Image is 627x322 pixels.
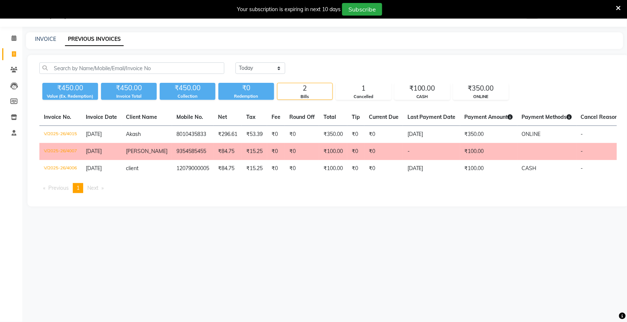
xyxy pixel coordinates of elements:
[267,126,285,143] td: ₹0
[319,160,347,177] td: ₹100.00
[319,126,347,143] td: ₹350.00
[160,83,215,93] div: ₹450.00
[42,83,98,93] div: ₹450.00
[172,126,214,143] td: 8010435833
[522,165,537,172] span: CASH
[336,83,391,94] div: 1
[214,126,242,143] td: ₹296.61
[347,160,364,177] td: ₹0
[126,131,141,137] span: Akash
[277,83,332,94] div: 2
[460,160,517,177] td: ₹100.00
[460,143,517,160] td: ₹100.00
[246,114,256,120] span: Tax
[218,83,274,93] div: ₹0
[160,93,215,100] div: Collection
[336,94,391,100] div: Cancelled
[272,114,280,120] span: Fee
[465,114,513,120] span: Payment Amount
[101,83,157,93] div: ₹450.00
[364,160,403,177] td: ₹0
[581,148,583,155] span: -
[39,62,224,74] input: Search by Name/Mobile/Email/Invoice No
[364,143,403,160] td: ₹0
[237,6,341,13] div: Your subscription is expiring in next 10 days
[218,114,227,120] span: Net
[403,143,460,160] td: -
[172,143,214,160] td: 9354585455
[214,160,242,177] td: ₹84.75
[285,160,319,177] td: ₹0
[39,160,81,177] td: V/2025-26/4006
[77,185,79,191] span: 1
[285,126,319,143] td: ₹0
[352,114,360,120] span: Tip
[126,165,139,172] span: client
[65,33,124,46] a: PREVIOUS INVOICES
[347,126,364,143] td: ₹0
[242,160,267,177] td: ₹15.25
[126,114,157,120] span: Client Name
[347,143,364,160] td: ₹0
[39,126,81,143] td: V/2025-26/4015
[364,126,403,143] td: ₹0
[86,148,102,155] span: [DATE]
[86,165,102,172] span: [DATE]
[39,183,617,193] nav: Pagination
[460,126,517,143] td: ₹350.00
[454,83,509,94] div: ₹350.00
[403,126,460,143] td: [DATE]
[369,114,399,120] span: Current Due
[324,114,336,120] span: Total
[395,83,450,94] div: ₹100.00
[522,131,541,137] span: ONLINE
[395,94,450,100] div: CASH
[285,143,319,160] td: ₹0
[267,143,285,160] td: ₹0
[48,185,69,191] span: Previous
[86,131,102,137] span: [DATE]
[44,114,71,120] span: Invoice No.
[35,36,56,42] a: INVOICE
[289,114,315,120] span: Round Off
[172,160,214,177] td: 12079000005
[126,148,168,155] span: [PERSON_NAME]
[267,160,285,177] td: ₹0
[277,94,332,100] div: Bills
[242,126,267,143] td: ₹53.39
[39,143,81,160] td: V/2025-26/4007
[42,93,98,100] div: Value (Ex. Redemption)
[342,3,382,16] button: Subscribe
[581,131,583,137] span: -
[101,93,157,100] div: Invoice Total
[581,165,583,172] span: -
[407,114,456,120] span: Last Payment Date
[581,114,618,120] span: Cancel Reason
[176,114,203,120] span: Mobile No.
[86,114,117,120] span: Invoice Date
[454,94,509,100] div: ONLINE
[522,114,572,120] span: Payment Methods
[319,143,347,160] td: ₹100.00
[242,143,267,160] td: ₹15.25
[87,185,98,191] span: Next
[214,143,242,160] td: ₹84.75
[403,160,460,177] td: [DATE]
[218,93,274,100] div: Redemption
